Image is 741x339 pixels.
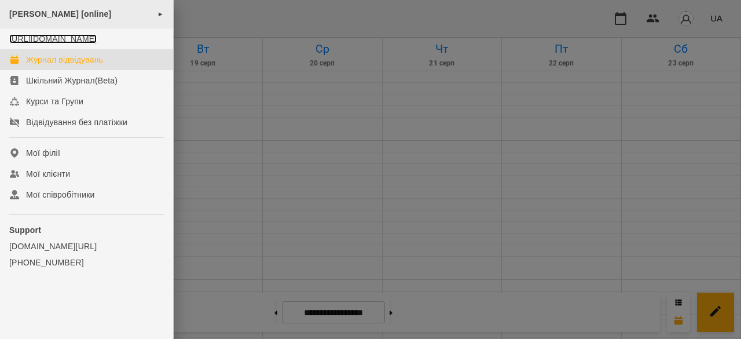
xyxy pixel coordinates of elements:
div: Шкільний Журнал(Beta) [26,75,118,86]
p: Support [9,224,164,236]
div: Журнал відвідувань [26,54,103,65]
span: ► [157,9,164,19]
a: [DOMAIN_NAME][URL] [9,240,164,252]
span: [PERSON_NAME] [online] [9,9,111,19]
div: Курси та Групи [26,96,83,107]
div: Відвідування без платіжки [26,116,127,128]
div: Мої клієнти [26,168,70,180]
a: [URL][DOMAIN_NAME] [9,34,97,43]
div: Мої філії [26,147,60,159]
a: [PHONE_NUMBER] [9,257,164,268]
div: Мої співробітники [26,189,95,201]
